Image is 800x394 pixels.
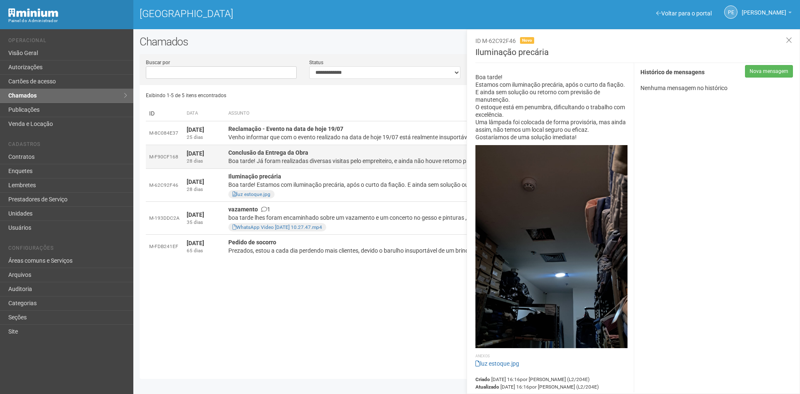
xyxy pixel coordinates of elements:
div: 25 dias [187,134,222,141]
label: Status [309,59,323,66]
div: Boa tarde! Estamos com iluminação precária, após o curto da fiação. E ainda sem solução ou retorn... [228,181,649,189]
strong: [DATE] [187,178,204,185]
div: boa tarde lhes foram encaminhado sobre um vazamento e um concerto no gesso e pinturas , lembrando... [228,213,649,222]
a: WhatsApp Video [DATE] 10.27.47.mp4 [232,224,322,230]
span: por [PERSON_NAME] (L2/204E) [529,384,599,390]
td: M-8C084E37 [146,121,183,145]
a: Voltar para o portal [656,10,712,17]
strong: Reclamação - Evento na data de hoje 19/07 [228,125,343,132]
h1: [GEOGRAPHIC_DATA] [140,8,460,19]
th: Data [183,106,225,121]
span: Paula Eduarda Eyer [742,1,786,16]
label: Buscar por [146,59,170,66]
th: Assunto [225,106,652,121]
span: ID M-62C92F46 [475,38,516,44]
a: luz estoque.jpg [232,191,270,197]
li: Cadastros [8,141,127,150]
div: 65 dias [187,247,222,254]
img: luz%20estoque.jpg [475,145,628,348]
li: Anexos [475,352,628,360]
a: [PERSON_NAME] [742,10,792,17]
strong: Iluminação precária [228,173,281,180]
h2: Chamados [140,35,794,48]
td: M-F90CF168 [146,145,183,169]
img: Minium [8,8,58,17]
td: M-FDB241EF [146,235,183,258]
strong: [DATE] [187,150,204,157]
div: Venho informar que com o evento realizado na data de hoje 19/07 está realmente insuportável para ... [228,133,649,141]
span: por [PERSON_NAME] (L2/204E) [520,376,590,382]
li: Operacional [8,38,127,46]
div: 35 dias [187,219,222,226]
strong: [DATE] [187,211,204,218]
span: [DATE] 16:16 [491,376,590,382]
div: Prezados, estou a cada dia perdendo mais clientes, devido o barulho insuportável de um brinquedo ... [228,246,649,255]
strong: Criado [475,376,490,382]
strong: Atualizado [475,384,499,390]
div: 28 dias [187,158,222,165]
strong: Histórico de mensagens [640,69,705,76]
p: Boa tarde! Estamos com iluminação precária, após o curto da fiação. E ainda sem solução ou retorn... [475,73,628,141]
button: Nova mensagem [745,65,793,78]
div: Boa tarde! Já foram realizadas diversas visitas pelo empreiteiro, e ainda não houve retorno para ... [228,157,649,165]
a: PE [724,5,737,19]
td: M-193DDC2A [146,202,183,235]
td: ID [146,106,183,121]
strong: [DATE] [187,126,204,133]
h3: Iluminação precária [475,48,793,63]
div: 28 dias [187,186,222,193]
strong: [DATE] [187,240,204,246]
td: M-62C92F46 [146,169,183,202]
strong: Conclusão da Entrega da Obra [228,149,308,156]
div: Exibindo 1-5 de 5 itens encontrados [146,89,465,102]
a: luz estoque.jpg [475,360,519,367]
p: Nenhuma mensagem no histórico [640,84,793,92]
span: Novo [520,37,534,44]
strong: Pedido de socorro [228,239,276,246]
li: Configurações [8,245,127,254]
span: 1 [261,206,270,213]
div: Painel do Administrador [8,17,127,25]
strong: vazamento [228,206,258,213]
span: [DATE] 16:16 [500,384,599,390]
